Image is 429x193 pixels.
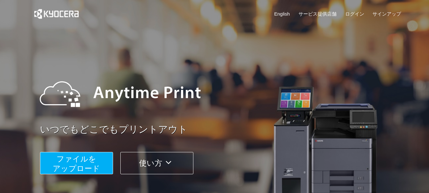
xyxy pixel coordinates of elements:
[53,155,100,173] span: ファイルを ​​アップロード
[345,10,364,17] a: ログイン
[298,10,337,17] a: サービス提供店舗
[274,10,290,17] a: English
[120,152,193,174] button: 使い方
[40,152,113,174] button: ファイルを​​アップロード
[40,123,405,136] a: いつでもどこでもプリントアウト
[372,10,401,17] a: サインアップ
